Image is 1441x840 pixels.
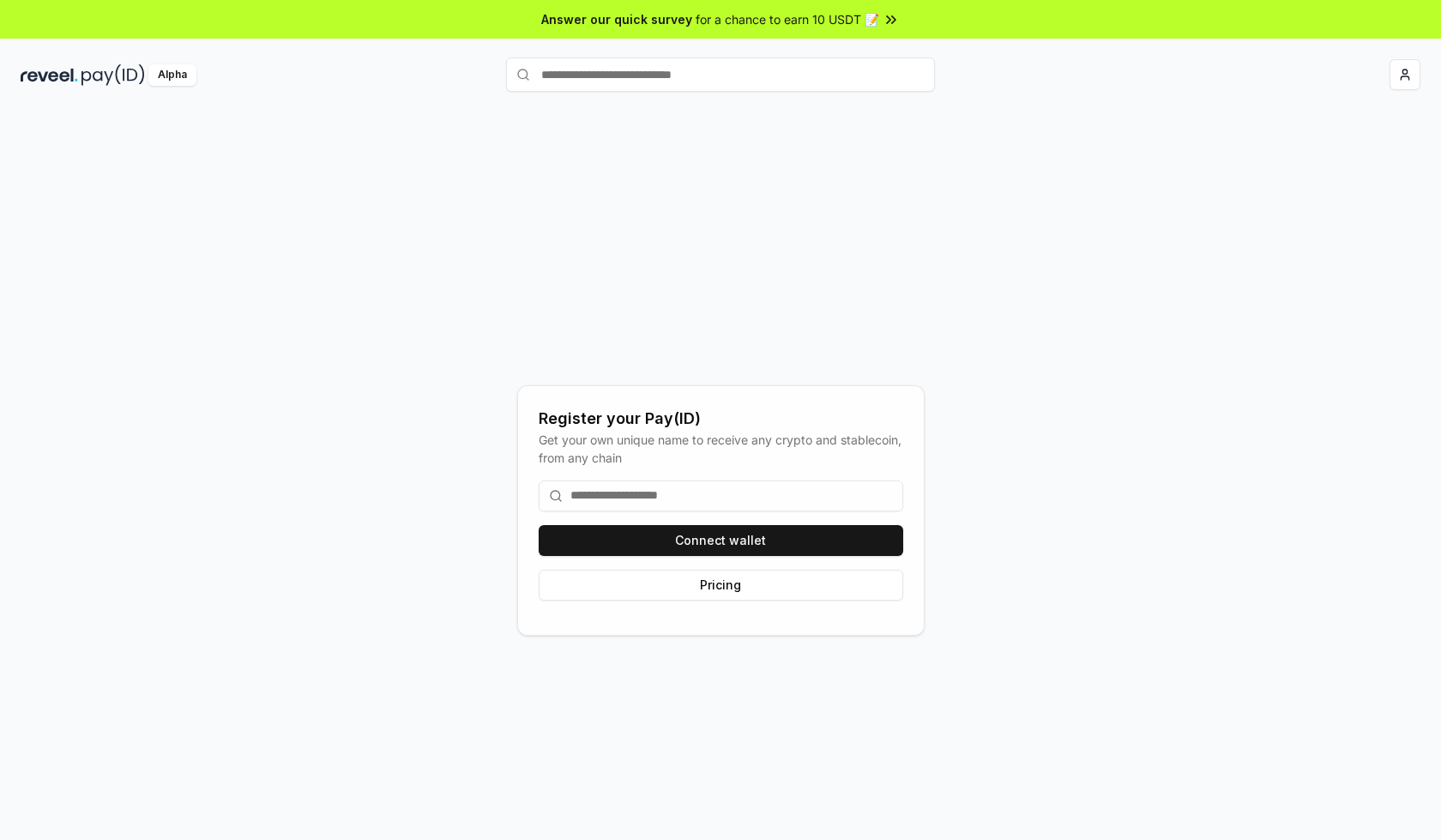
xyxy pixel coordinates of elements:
[539,570,903,601] button: Pricing
[539,407,903,431] div: Register your Pay(ID)
[696,10,879,28] span: for a chance to earn 10 USDT 📝
[541,10,692,28] span: Answer our quick survey
[539,525,903,556] button: Connect wallet
[148,64,196,86] div: Alpha
[539,431,903,467] div: Get your own unique name to receive any crypto and stablecoin, from any chain
[21,64,78,86] img: reveel_dark
[81,64,145,86] img: pay_id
